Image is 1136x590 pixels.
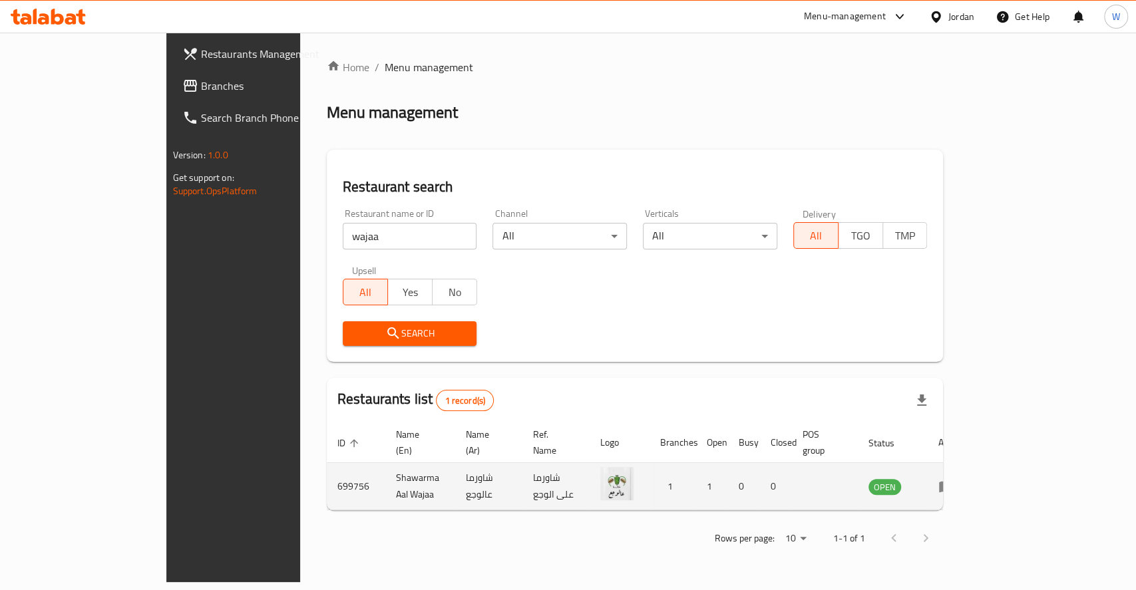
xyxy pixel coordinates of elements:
[393,283,427,302] span: Yes
[201,46,345,62] span: Restaurants Management
[804,9,886,25] div: Menu-management
[533,426,574,458] span: Ref. Name
[172,102,356,134] a: Search Branch Phone
[337,435,363,451] span: ID
[201,110,345,126] span: Search Branch Phone
[432,279,477,305] button: No
[353,325,467,342] span: Search
[1112,9,1120,24] span: W
[327,463,385,510] td: 699756
[868,480,901,495] span: OPEN
[928,422,974,463] th: Action
[343,321,477,346] button: Search
[838,222,883,249] button: TGO
[779,529,811,549] div: Rows per page:
[349,283,383,302] span: All
[799,226,833,245] span: All
[438,283,472,302] span: No
[760,463,792,510] td: 0
[803,209,836,218] label: Delivery
[760,422,792,463] th: Closed
[343,177,928,197] h2: Restaurant search
[385,59,473,75] span: Menu management
[337,389,494,411] h2: Restaurants list
[375,59,379,75] li: /
[948,9,974,24] div: Jordan
[455,463,522,510] td: شاورما عالوجع
[696,463,728,510] td: 1
[906,384,938,416] div: Export file
[868,435,912,451] span: Status
[650,422,696,463] th: Branches
[643,223,777,249] div: All
[888,226,922,245] span: TMP
[844,226,878,245] span: TGO
[522,463,590,510] td: شاورما على الوجع
[208,146,228,164] span: 1.0.0
[327,102,458,123] h2: Menu management
[728,422,760,463] th: Busy
[600,467,634,500] img: Shawarma Aal Wajaa
[173,146,206,164] span: Version:
[938,478,963,494] div: Menu
[650,463,696,510] td: 1
[714,530,774,547] p: Rows per page:
[387,279,433,305] button: Yes
[590,422,650,463] th: Logo
[396,426,439,458] span: Name (En)
[466,426,506,458] span: Name (Ar)
[201,78,345,94] span: Branches
[173,169,234,186] span: Get support on:
[492,223,627,249] div: All
[385,463,455,510] td: Shawarma Aal Wajaa
[793,222,839,249] button: All
[437,394,493,407] span: 1 record(s)
[696,422,728,463] th: Open
[173,182,258,200] a: Support.OpsPlatform
[343,223,477,249] input: Search for restaurant name or ID..
[172,70,356,102] a: Branches
[803,426,842,458] span: POS group
[352,265,377,275] label: Upsell
[343,279,388,305] button: All
[728,463,760,510] td: 0
[327,59,944,75] nav: breadcrumb
[882,222,928,249] button: TMP
[833,530,864,547] p: 1-1 of 1
[327,422,974,510] table: enhanced table
[172,38,356,70] a: Restaurants Management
